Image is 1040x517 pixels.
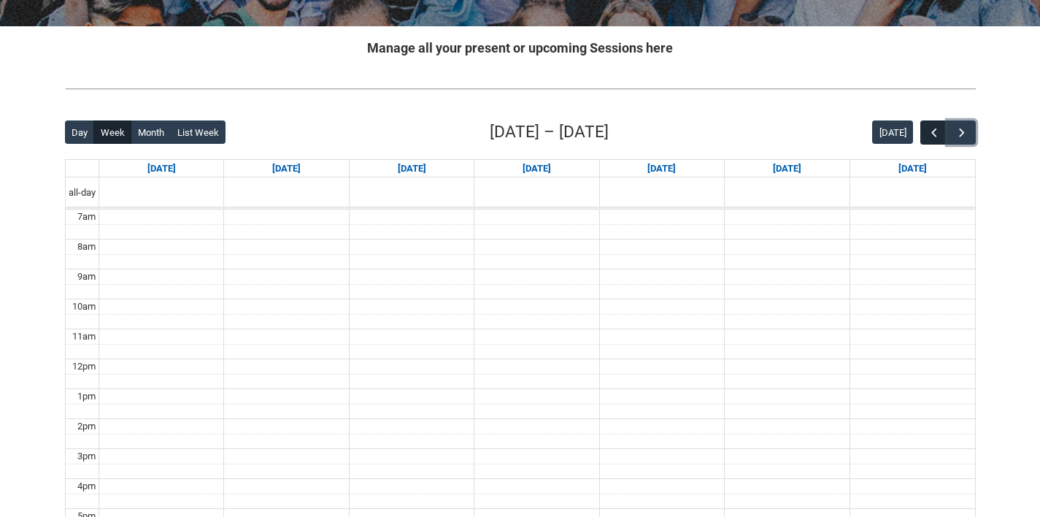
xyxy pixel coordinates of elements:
[74,449,99,464] div: 3pm
[644,160,679,177] a: Go to August 28, 2025
[145,160,179,177] a: Go to August 24, 2025
[490,120,609,145] h2: [DATE] – [DATE]
[65,38,976,58] h2: Manage all your present or upcoming Sessions here
[269,160,304,177] a: Go to August 25, 2025
[93,120,131,144] button: Week
[65,120,95,144] button: Day
[131,120,171,144] button: Month
[69,359,99,374] div: 12pm
[395,160,429,177] a: Go to August 26, 2025
[895,160,930,177] a: Go to August 30, 2025
[69,299,99,314] div: 10am
[520,160,554,177] a: Go to August 27, 2025
[770,160,804,177] a: Go to August 29, 2025
[74,389,99,404] div: 1pm
[947,120,975,145] button: Next Week
[74,419,99,434] div: 2pm
[66,185,99,200] span: all-day
[920,120,948,145] button: Previous Week
[74,269,99,284] div: 9am
[74,240,99,254] div: 8am
[74,210,99,224] div: 7am
[69,329,99,344] div: 11am
[170,120,226,144] button: List Week
[872,120,913,144] button: [DATE]
[65,81,976,96] img: REDU_GREY_LINE
[74,479,99,494] div: 4pm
